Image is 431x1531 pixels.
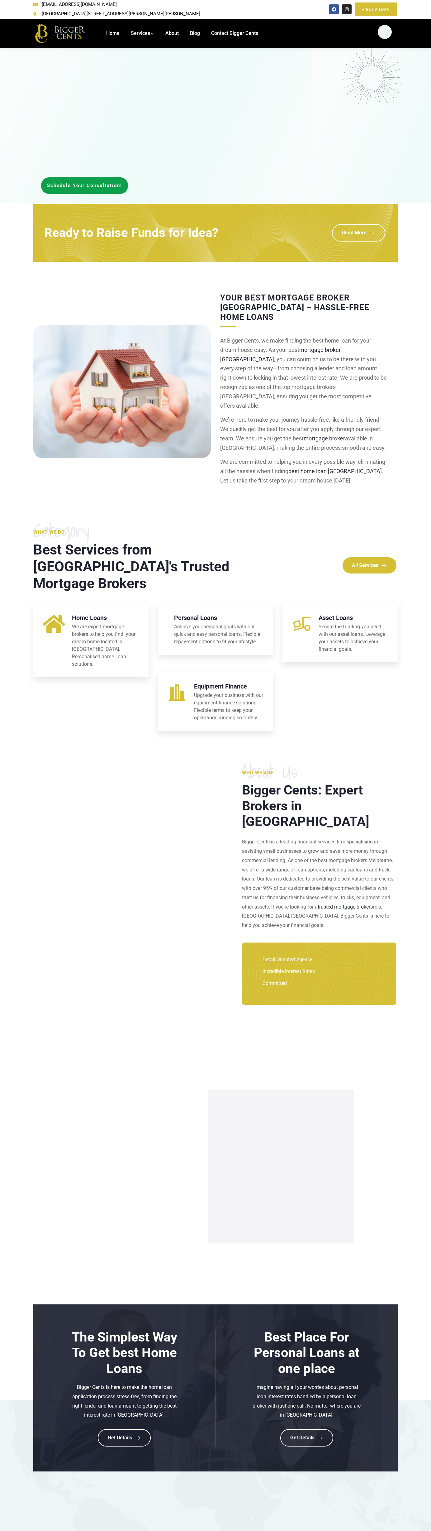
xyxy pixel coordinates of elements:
h2: Ready to Raise Funds for Idea? [44,227,218,239]
a: trusted mortgage broker [318,904,370,910]
a: + Get A Loan [355,2,397,16]
span: Get Details [290,1435,315,1441]
div: Bigger Cents is a leading financial services firm specialising in assisting small businesses to g... [242,829,396,930]
a: Get Details [98,1429,151,1447]
a: Get Details [280,1429,333,1447]
a: Read More [332,224,385,242]
a: mortgage broker [GEOGRAPHIC_DATA] [220,347,341,362]
span: Best Place For Personal Loans at one place [254,1329,359,1376]
div: Imagine having all your worries about personal loan interest rates handled by a personal loan bro... [251,1376,363,1420]
a: Contact Bigger Cents [211,19,258,48]
a: Services [131,19,154,48]
a: Home [106,19,120,48]
a: All Services [343,557,396,574]
span: Committed [261,979,287,988]
span: Home [106,30,120,36]
span: Your Best Mortgage Broker [GEOGRAPHIC_DATA] – Hassle-Free Home Loans [220,293,369,322]
img: Home [33,22,88,44]
p: We are committed to helping you in every possible way, eliminating all the hassles when finding .... [220,457,387,485]
span: Services [131,30,150,36]
span: + Get A Loan [362,6,390,12]
a: About [165,19,179,48]
span: Blog [190,30,200,36]
span: What we do [33,529,65,535]
span: The Simplest Way To Get best Home Loans [72,1329,177,1376]
span: Schedule Your Consultation! [47,183,122,188]
img: Mortgage Broker in Melbourne [33,325,211,458]
span: Who we are [242,770,273,775]
div: Bigger Cents is here to make the home loan application process stress-free, from finding the righ... [68,1376,180,1420]
span: [GEOGRAPHIC_DATA][STREET_ADDRESS][PERSON_NAME][PERSON_NAME] [40,9,200,19]
span: Category [33,521,282,540]
a: best home loan [GEOGRAPHIC_DATA] [288,468,382,474]
a: Schedule Your Consultation! [41,177,128,194]
span: Incredible Interest Rates [261,967,315,976]
p: We’re here to make your journey hassle-free, like a friendly friend. We quickly get the best for ... [220,415,387,452]
span: Bigger Cents: Expert Brokers in [GEOGRAPHIC_DATA] [242,782,369,829]
span: About us [242,762,396,780]
span: Detail Oriented Agency [261,955,312,964]
span: About [165,30,179,36]
a: mortgage broker [304,435,345,442]
p: At Bigger Cents, we make finding the best home loan for your dream house easy. As your best , you... [220,336,387,410]
span: Best Services from [GEOGRAPHIC_DATA]'s Trusted Mortgage Brokers [33,541,229,592]
span: Get Details [108,1435,132,1441]
a: Blog [190,19,200,48]
span: Contact Bigger Cents [211,30,258,36]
